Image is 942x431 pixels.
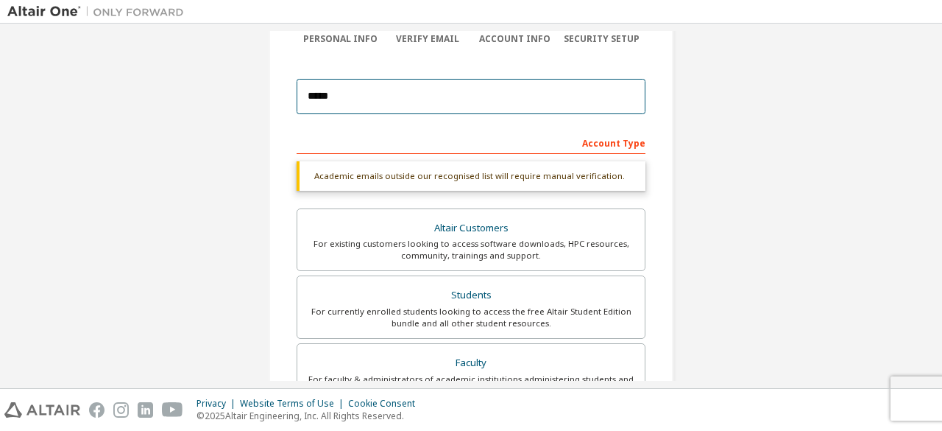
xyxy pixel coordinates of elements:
div: Personal Info [297,33,384,45]
div: Security Setup [559,33,646,45]
div: Altair Customers [306,218,636,239]
img: instagram.svg [113,402,129,418]
div: For currently enrolled students looking to access the free Altair Student Edition bundle and all ... [306,306,636,329]
img: linkedin.svg [138,402,153,418]
img: youtube.svg [162,402,183,418]
div: Faculty [306,353,636,374]
div: Cookie Consent [348,398,424,410]
div: For existing customers looking to access software downloads, HPC resources, community, trainings ... [306,238,636,262]
div: Account Type [297,130,645,154]
div: Students [306,285,636,306]
div: For faculty & administrators of academic institutions administering students and accessing softwa... [306,374,636,397]
div: Privacy [196,398,240,410]
img: Altair One [7,4,191,19]
div: Website Terms of Use [240,398,348,410]
div: Account Info [471,33,559,45]
div: Verify Email [384,33,472,45]
img: facebook.svg [89,402,105,418]
div: Academic emails outside our recognised list will require manual verification. [297,161,645,191]
img: altair_logo.svg [4,402,80,418]
p: © 2025 Altair Engineering, Inc. All Rights Reserved. [196,410,424,422]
